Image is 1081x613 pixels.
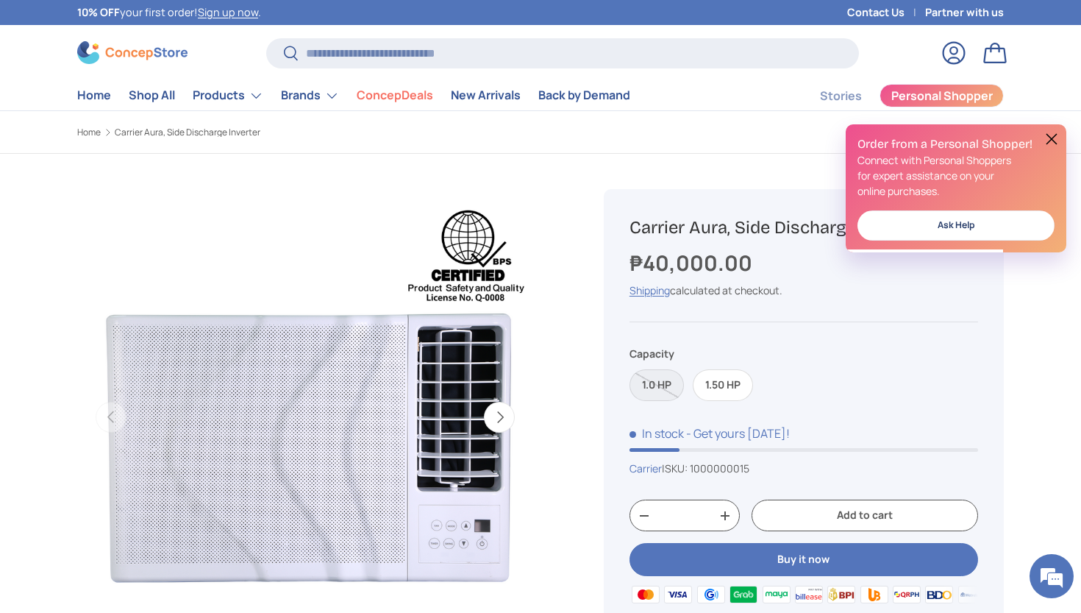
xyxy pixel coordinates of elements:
[77,81,630,110] nav: Primary
[686,425,790,442] p: - Get yours [DATE]!
[891,584,923,606] img: qrph
[77,5,120,19] strong: 10% OFF
[629,425,684,442] span: In stock
[690,461,749,475] span: 1000000015
[857,210,1055,241] a: Ask Help
[891,90,993,102] span: Personal Shopper
[629,346,674,361] legend: Capacity
[538,81,630,110] a: Back by Demand
[695,584,727,606] img: gcash
[857,152,1055,199] p: Connect with Personal Shoppers for expert assistance on your online purchases.
[129,81,175,110] a: Shop All
[115,128,260,137] a: Carrier Aura, Side Discharge Inverter
[198,5,258,19] a: Sign up now
[820,82,862,110] a: Stories
[629,369,684,401] label: Sold out
[77,128,101,137] a: Home
[727,584,760,606] img: grabpay
[956,584,988,606] img: metrobank
[281,81,339,110] a: Brands
[752,500,978,531] button: Add to cart
[665,461,688,475] span: SKU:
[629,461,662,475] a: Carrier
[880,84,1004,107] a: Personal Shopper
[760,584,792,606] img: maya
[451,81,521,110] a: New Arrivals
[77,4,261,21] p: your first order! .
[193,81,263,110] a: Products
[923,584,955,606] img: bdo
[77,81,111,110] a: Home
[629,584,662,606] img: master
[825,584,857,606] img: bpi
[847,4,925,21] a: Contact Us
[77,41,188,64] img: ConcepStore
[662,584,694,606] img: visa
[785,81,1004,110] nav: Secondary
[184,81,272,110] summary: Products
[629,283,670,297] a: Shipping
[925,4,1004,21] a: Partner with us
[662,461,749,475] span: |
[629,543,978,576] button: Buy it now
[357,81,433,110] a: ConcepDeals
[857,584,890,606] img: ubp
[793,584,825,606] img: billease
[629,283,978,298] div: calculated at checkout.
[629,216,978,239] h1: Carrier Aura, Side Discharge Inverter
[77,126,568,139] nav: Breadcrumbs
[857,136,1055,152] h2: Order from a Personal Shopper!
[272,81,348,110] summary: Brands
[629,249,756,277] strong: ₱40,000.00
